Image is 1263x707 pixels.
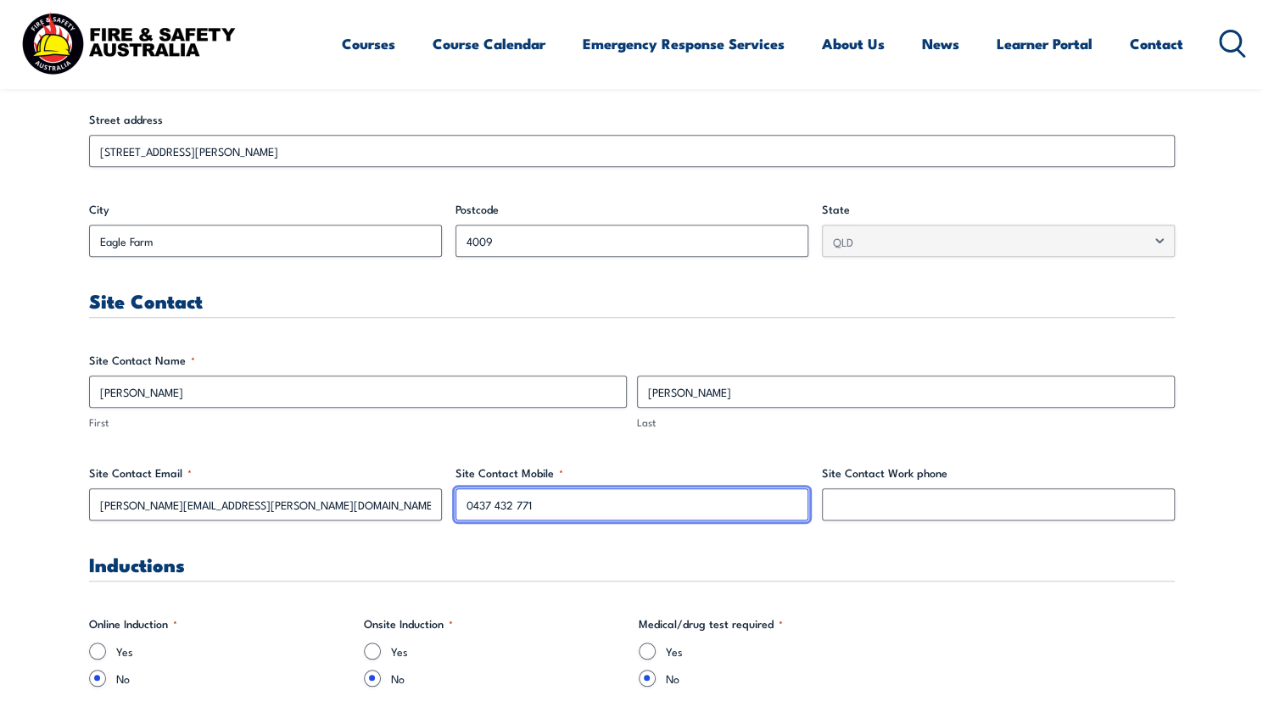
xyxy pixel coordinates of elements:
label: No [666,670,900,687]
label: Site Contact Mobile [455,465,808,482]
label: Street address [89,111,1175,128]
legend: Site Contact Name [89,352,195,369]
label: No [391,670,625,687]
a: Course Calendar [433,21,545,66]
a: News [922,21,959,66]
a: About Us [822,21,885,66]
label: Site Contact Work phone [822,465,1175,482]
label: First [89,415,627,431]
label: Yes [391,643,625,660]
a: Contact [1130,21,1183,66]
h3: Inductions [89,554,1175,574]
label: Last [637,415,1175,431]
a: Courses [342,21,395,66]
a: Emergency Response Services [583,21,785,66]
label: Postcode [455,201,808,218]
h3: Site Contact [89,291,1175,310]
legend: Onsite Induction [364,615,453,632]
label: Yes [666,643,900,660]
label: No [116,670,350,687]
label: State [822,201,1175,218]
a: Learner Portal [997,21,1093,66]
legend: Medical/drug test required [639,615,783,632]
label: Yes [116,643,350,660]
label: Site Contact Email [89,465,442,482]
label: City [89,201,442,218]
legend: Online Induction [89,615,177,632]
